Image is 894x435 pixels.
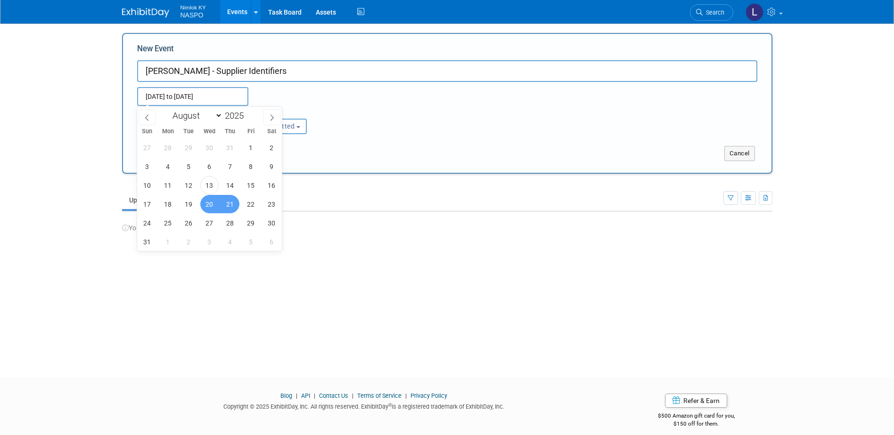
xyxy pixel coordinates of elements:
[159,157,177,176] span: August 4, 2025
[243,106,334,118] div: Participation:
[261,129,282,135] span: Sat
[180,11,204,19] span: NASPO
[200,176,219,194] span: August 13, 2025
[180,195,198,213] span: August 19, 2025
[138,195,156,213] span: August 17, 2025
[262,138,281,157] span: August 2, 2025
[138,138,156,157] span: July 27, 2025
[665,394,727,408] a: Refer & Earn
[200,157,219,176] span: August 6, 2025
[242,195,260,213] span: August 22, 2025
[620,420,772,428] div: $150 off for them.
[221,214,239,232] span: August 28, 2025
[159,214,177,232] span: August 25, 2025
[168,110,222,121] select: Month
[221,176,239,194] span: August 14, 2025
[200,195,219,213] span: August 20, 2025
[319,392,348,399] a: Contact Us
[262,157,281,176] span: August 9, 2025
[690,4,733,21] a: Search
[220,129,240,135] span: Thu
[180,214,198,232] span: August 26, 2025
[221,157,239,176] span: August 7, 2025
[242,176,260,194] span: August 15, 2025
[159,176,177,194] span: August 11, 2025
[242,233,260,251] span: September 5, 2025
[312,392,318,399] span: |
[137,60,757,82] input: Name of Trade Show / Conference
[388,403,392,408] sup: ®
[180,138,198,157] span: July 29, 2025
[294,392,300,399] span: |
[350,392,356,399] span: |
[137,106,229,118] div: Attendance / Format:
[703,9,724,16] span: Search
[262,214,281,232] span: August 30, 2025
[301,392,310,399] a: API
[122,8,169,17] img: ExhibitDay
[122,224,218,232] span: You have no upcoming events.
[200,214,219,232] span: August 27, 2025
[137,129,158,135] span: Sun
[180,157,198,176] span: August 5, 2025
[137,43,174,58] label: New Event
[138,176,156,194] span: August 10, 2025
[180,2,206,12] span: Nimlok KY
[122,400,607,411] div: Copyright © 2025 ExhibitDay, Inc. All rights reserved. ExhibitDay is a registered trademark of Ex...
[222,110,251,121] input: Year
[262,233,281,251] span: September 6, 2025
[200,138,219,157] span: July 30, 2025
[157,129,178,135] span: Mon
[200,233,219,251] span: September 3, 2025
[221,195,239,213] span: August 21, 2025
[357,392,402,399] a: Terms of Service
[242,157,260,176] span: August 8, 2025
[122,191,166,209] a: Upcoming
[159,233,177,251] span: September 1, 2025
[262,195,281,213] span: August 23, 2025
[724,146,755,161] button: Cancel
[280,392,292,399] a: Blog
[159,195,177,213] span: August 18, 2025
[746,3,763,21] img: Lee Ann Pope
[221,233,239,251] span: September 4, 2025
[620,406,772,427] div: $500 Amazon gift card for you,
[138,157,156,176] span: August 3, 2025
[138,233,156,251] span: August 31, 2025
[242,138,260,157] span: August 1, 2025
[403,392,409,399] span: |
[137,87,248,106] input: Start Date - End Date
[178,129,199,135] span: Tue
[180,233,198,251] span: September 2, 2025
[199,129,220,135] span: Wed
[138,214,156,232] span: August 24, 2025
[240,129,261,135] span: Fri
[221,138,239,157] span: July 31, 2025
[159,138,177,157] span: July 28, 2025
[262,176,281,194] span: August 16, 2025
[242,214,260,232] span: August 29, 2025
[180,176,198,194] span: August 12, 2025
[410,392,447,399] a: Privacy Policy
